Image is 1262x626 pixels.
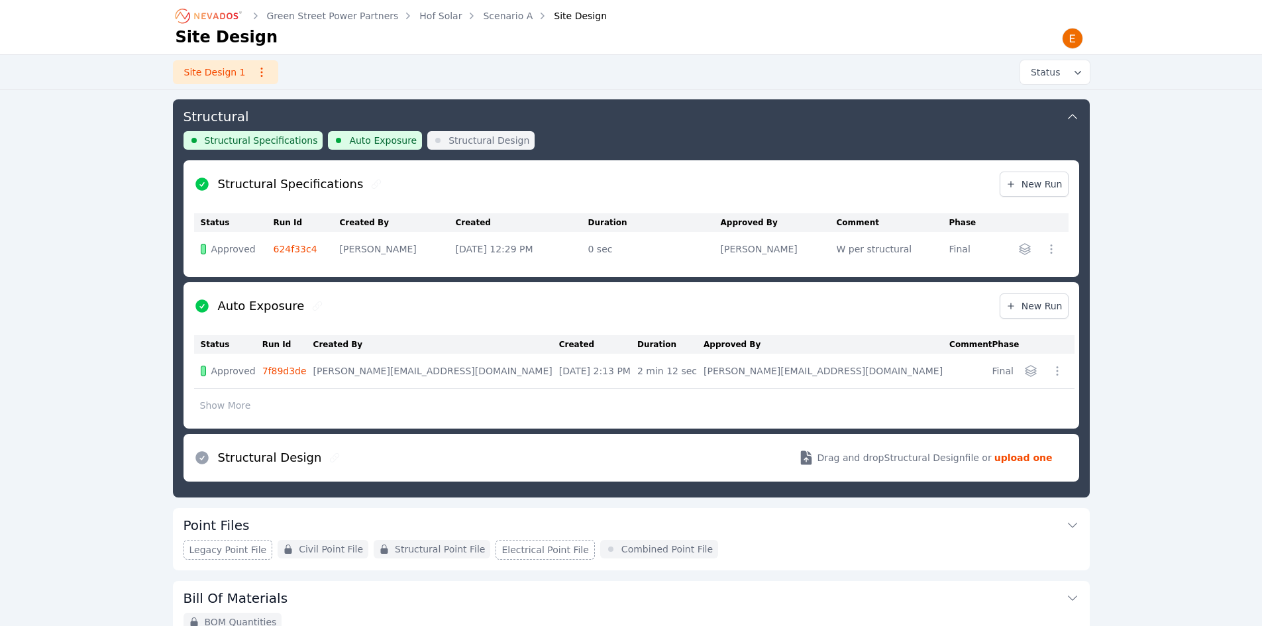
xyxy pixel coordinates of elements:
[173,508,1090,570] div: Point FilesLegacy Point FileCivil Point FileStructural Point FileElectrical Point FileCombined Po...
[949,335,992,354] th: Comment
[194,213,274,232] th: Status
[1020,60,1090,84] button: Status
[313,335,559,354] th: Created By
[501,543,588,556] span: Electrical Point File
[837,242,943,256] div: W per structural
[184,516,250,535] h3: Point Files
[1025,66,1061,79] span: Status
[173,99,1090,497] div: StructuralStructural SpecificationsAuto ExposureStructural DesignStructural SpecificationsNew Run...
[817,451,991,464] span: Drag and drop Structural Design file or
[313,354,559,389] td: [PERSON_NAME][EMAIL_ADDRESS][DOMAIN_NAME]
[535,9,607,23] div: Site Design
[949,213,990,232] th: Phase
[704,335,949,354] th: Approved By
[184,508,1079,540] button: Point Files
[189,543,267,556] span: Legacy Point File
[211,364,256,378] span: Approved
[173,60,278,84] a: Site Design 1
[949,242,983,256] div: Final
[1000,172,1069,197] a: New Run
[299,543,363,556] span: Civil Point File
[637,364,697,378] div: 2 min 12 sec
[704,354,949,389] td: [PERSON_NAME][EMAIL_ADDRESS][DOMAIN_NAME]
[274,244,317,254] a: 624f33c4
[1006,299,1063,313] span: New Run
[340,213,456,232] th: Created By
[994,451,1053,464] strong: upload one
[395,543,485,556] span: Structural Point File
[1006,178,1063,191] span: New Run
[1000,293,1069,319] a: New Run
[184,99,1079,131] button: Structural
[267,9,399,23] a: Green Street Power Partners
[184,581,1079,613] button: Bill Of Materials
[176,5,607,26] nav: Breadcrumb
[211,242,256,256] span: Approved
[184,589,288,607] h3: Bill Of Materials
[837,213,949,232] th: Comment
[205,134,318,147] span: Structural Specifications
[456,213,588,232] th: Created
[184,107,249,126] h3: Structural
[448,134,529,147] span: Structural Design
[456,232,588,266] td: [DATE] 12:29 PM
[176,26,278,48] h1: Site Design
[262,366,307,376] a: 7f89d3de
[992,335,1020,354] th: Phase
[262,335,313,354] th: Run Id
[782,439,1068,476] button: Drag and dropStructural Designfile or upload one
[340,232,456,266] td: [PERSON_NAME]
[559,335,637,354] th: Created
[483,9,533,23] a: Scenario A
[992,364,1014,378] div: Final
[721,213,837,232] th: Approved By
[218,297,305,315] h2: Auto Exposure
[419,9,462,23] a: Hof Solar
[218,448,322,467] h2: Structural Design
[218,175,364,193] h2: Structural Specifications
[621,543,713,556] span: Combined Point File
[274,213,340,232] th: Run Id
[1062,28,1083,49] img: Emily Walker
[349,134,417,147] span: Auto Exposure
[559,354,637,389] td: [DATE] 2:13 PM
[637,335,704,354] th: Duration
[588,242,714,256] div: 0 sec
[721,232,837,266] td: [PERSON_NAME]
[588,213,721,232] th: Duration
[194,335,262,354] th: Status
[194,393,257,418] button: Show More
